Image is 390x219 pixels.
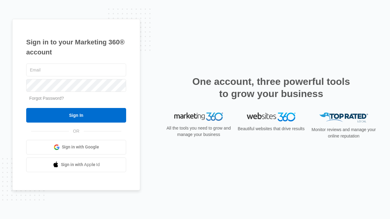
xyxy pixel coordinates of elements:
[26,108,126,123] input: Sign In
[26,140,126,155] a: Sign in with Google
[310,127,378,139] p: Monitor reviews and manage your online reputation
[62,144,99,150] span: Sign in with Google
[237,126,305,132] p: Beautiful websites that drive results
[247,113,296,121] img: Websites 360
[319,113,368,123] img: Top Rated Local
[165,125,233,138] p: All the tools you need to grow and manage your business
[26,158,126,172] a: Sign in with Apple Id
[174,113,223,121] img: Marketing 360
[26,37,126,57] h1: Sign in to your Marketing 360® account
[29,96,64,101] a: Forgot Password?
[61,162,100,168] span: Sign in with Apple Id
[190,75,352,100] h2: One account, three powerful tools to grow your business
[69,128,84,134] span: OR
[26,64,126,76] input: Email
